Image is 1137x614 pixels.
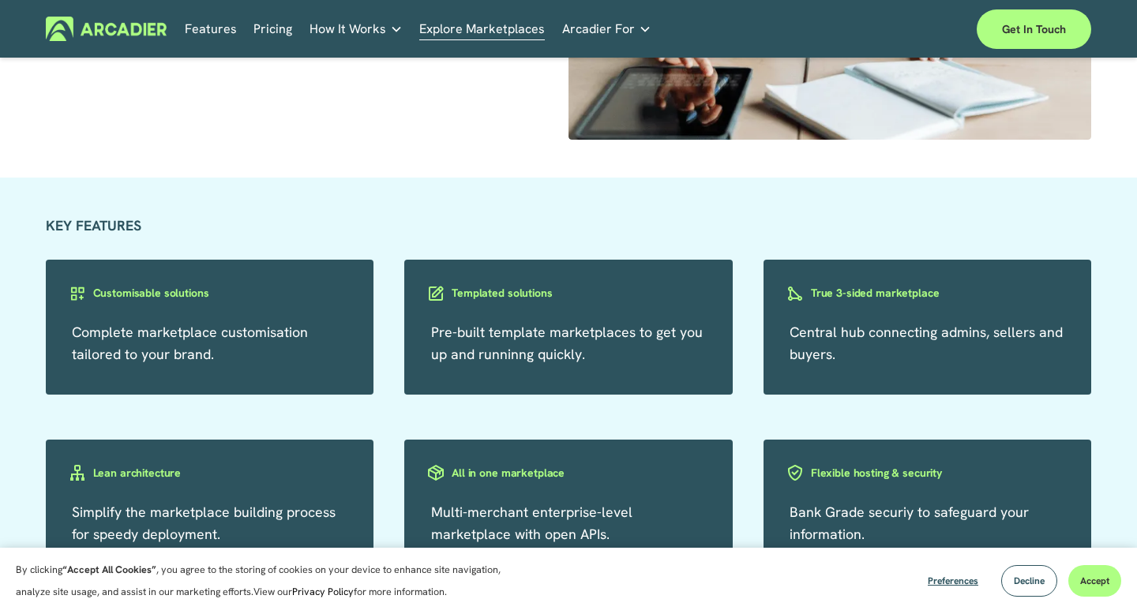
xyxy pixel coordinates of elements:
a: Templated solutions [404,283,733,302]
h3: Lean architecture [93,466,182,481]
span: Preferences [928,575,978,587]
a: Multi-merchant enterprise-level marketplace with open APIs. [431,503,632,543]
a: Flexible hosting & security [764,462,1092,481]
a: Lean architecture [46,462,374,481]
a: Pre-built template marketplaces to get you up and runninng quickly. [431,323,703,363]
h3: Flexible hosting & security [811,466,942,481]
a: Complete marketplace customisation tailored to your brand. [72,323,308,363]
h3: Templated solutions [452,286,552,301]
a: All in one marketplace [404,462,733,481]
button: Decline [1001,565,1057,597]
a: Pricing [253,17,292,41]
button: Preferences [916,565,990,597]
h3: Customisable solutions [93,286,209,301]
strong: “Accept All Cookies” [62,563,156,576]
span: Decline [1014,575,1045,587]
a: folder dropdown [562,17,651,41]
a: Central hub connecting admins, sellers and buyers. [790,323,1063,363]
h3: All in one marketplace [452,466,565,481]
a: Simplify the marketplace building process for speedy deployment. [72,503,336,543]
iframe: Chat Widget [1058,538,1137,614]
a: Get in touch [977,9,1091,49]
a: Features [185,17,237,41]
p: By clicking , you agree to the storing of cookies on your device to enhance site navigation, anal... [16,559,529,603]
a: Privacy Policy [292,585,354,598]
h3: True 3-sided marketplace [811,286,940,301]
img: Arcadier [46,17,167,41]
a: True 3-sided marketplace [764,283,1092,302]
a: Explore Marketplaces [419,17,545,41]
span: How It Works [310,18,386,40]
a: Customisable solutions [46,283,374,302]
span: Arcadier For [562,18,635,40]
a: folder dropdown [310,17,403,41]
strong: KEY FEATURES [46,216,141,234]
a: Bank Grade securiy to safeguard your information. [790,503,1029,543]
